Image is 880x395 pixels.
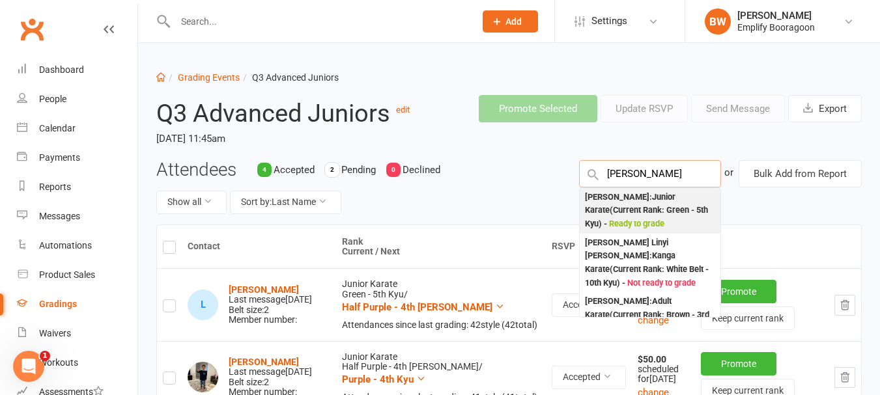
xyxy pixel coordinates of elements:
[188,290,218,320] div: Lucas Butler
[171,12,466,31] input: Search...
[585,295,715,335] div: [PERSON_NAME] : Adult Karate (Current Rank: Brown - 3rd Kyu ) -
[178,72,240,83] a: Grading Events
[788,95,862,122] button: Export
[701,306,795,330] button: Keep current rank
[737,10,815,21] div: [PERSON_NAME]
[591,7,627,36] span: Settings
[39,328,71,338] div: Waivers
[403,164,440,176] span: Declined
[240,70,339,85] li: Q3 Advanced Juniors
[342,299,505,315] button: Half Purple - 4th [PERSON_NAME]
[39,211,80,221] div: Messages
[701,352,776,375] button: Promote
[257,163,272,177] div: 4
[156,160,236,180] h3: Attendees
[17,143,137,172] a: Payments
[609,219,664,228] span: Ready to grade
[39,182,71,192] div: Reports
[17,348,137,377] a: Workouts
[39,240,92,251] div: Automations
[342,320,540,330] div: Attendances since last grading: 42 style ( 42 total)
[336,225,546,269] th: Rank Current / Next
[229,357,299,367] a: [PERSON_NAME]
[552,366,626,389] button: Accepted
[341,164,376,176] span: Pending
[701,280,776,303] button: Promote
[230,191,341,214] button: Sort by:Last Name
[638,355,690,385] div: scheduled for [DATE]
[585,236,715,290] div: [PERSON_NAME] Linyi [PERSON_NAME] : Kanga Karate (Current Rank: White Belt - 10th Kyu ) -
[336,268,546,340] td: Junior Karate Green - 5th Kyu /
[229,285,312,325] div: Belt size: 2 Member number:
[342,301,492,313] span: Half Purple - 4th [PERSON_NAME]
[638,312,669,328] button: change
[39,269,95,280] div: Product Sales
[39,123,76,133] div: Calendar
[39,357,78,368] div: Workouts
[632,225,861,269] th: Payment
[17,85,137,114] a: People
[182,225,336,269] th: Contact
[17,319,137,348] a: Waivers
[546,225,632,269] th: RSVP
[585,191,715,231] div: [PERSON_NAME] : Junior Karate (Current Rank: Green - 5th Kyu ) -
[188,362,218,392] img: Jack Kitchener
[39,94,66,104] div: People
[17,231,137,260] a: Automations
[342,374,414,385] span: Purple - 4th Kyu
[229,284,299,295] a: [PERSON_NAME]
[39,299,77,309] div: Gradings
[13,351,44,382] iframe: Intercom live chat
[552,293,626,317] button: Accepted
[17,202,137,231] a: Messages
[274,164,315,176] span: Accepted
[737,21,815,33] div: Emplify Booragoon
[39,152,80,163] div: Payments
[16,13,48,46] a: Clubworx
[705,8,731,34] div: BW
[579,160,721,187] input: Search Members by name
[724,160,733,185] div: or
[229,367,312,377] div: Last message [DATE]
[325,163,339,177] div: 2
[17,114,137,143] a: Calendar
[638,354,666,364] strong: $50.00
[17,260,137,290] a: Product Sales
[229,295,312,305] div: Last message [DATE]
[156,128,439,150] time: [DATE] 11:45am
[386,163,401,177] div: 0
[17,290,137,319] a: Gradings
[39,64,84,75] div: Dashboard
[342,372,426,387] button: Purple - 4th Kyu
[17,172,137,202] a: Reports
[505,16,522,27] span: Add
[156,95,439,127] h2: Q3 Advanced Juniors
[156,191,227,214] button: Show all
[40,351,50,361] span: 1
[739,160,862,187] button: Bulk Add from Report
[627,278,696,288] span: Not ready to grade
[396,105,410,115] a: edit
[17,55,137,85] a: Dashboard
[483,10,538,33] button: Add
